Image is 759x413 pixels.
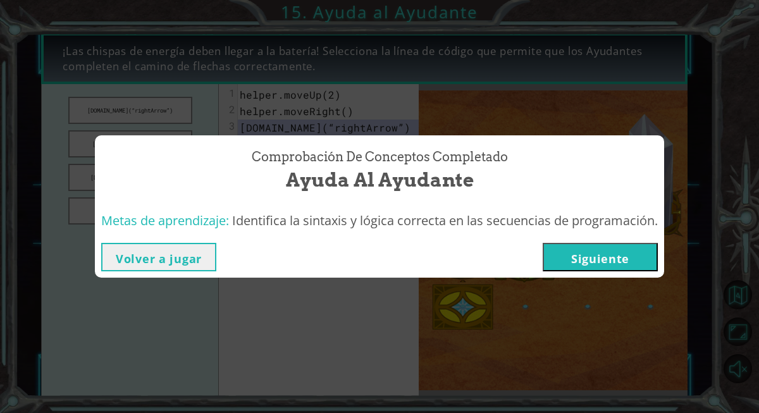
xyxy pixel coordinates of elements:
span: Metas de aprendizaje: [101,212,229,229]
span: Identifica la sintaxis y lógica correcta en las secuencias de programación. [232,212,658,229]
span: Ayuda al Ayudante [286,166,474,194]
span: Comprobación de conceptos Completado [252,148,508,166]
button: Volver a jugar [101,243,216,271]
button: Siguiente [543,243,658,271]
